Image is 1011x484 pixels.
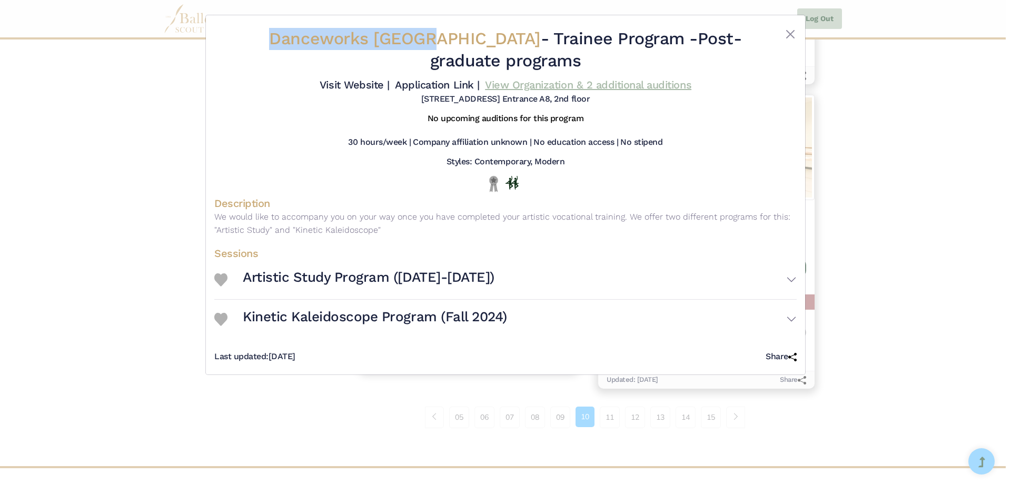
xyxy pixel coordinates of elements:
h4: Sessions [214,246,797,260]
h5: 30 hours/week | [348,137,411,148]
img: Local [487,175,500,192]
img: In Person [506,176,519,190]
button: Close [784,28,797,41]
h5: No education access | [533,137,618,148]
h3: Artistic Study Program ([DATE]-[DATE]) [243,269,494,287]
button: Kinetic Kaleidoscope Program (Fall 2024) [243,304,797,334]
h3: Kinetic Kaleidoscope Program (Fall 2024) [243,308,507,326]
a: Visit Website | [320,78,390,91]
h5: Company affiliation unknown | [413,137,531,148]
h5: [STREET_ADDRESS] Entrance A8, 2nd floor [421,94,590,105]
p: We would like to accompany you on your way once you have completed your artistic vocational train... [214,210,797,237]
h5: Styles: Contemporary, Modern [447,156,565,167]
h5: [DATE] [214,351,295,362]
span: Trainee Program - [553,28,698,48]
h5: Share [766,351,797,362]
a: Application Link | [395,78,479,91]
h4: Description [214,196,797,210]
button: Artistic Study Program ([DATE]-[DATE]) [243,264,797,295]
span: Danceworks [GEOGRAPHIC_DATA] [269,28,541,48]
span: Last updated: [214,351,269,361]
h5: No stipend [620,137,662,148]
img: Heart [214,313,227,326]
h5: No upcoming auditions for this program [428,113,584,124]
h2: - Post-graduate programs [263,28,748,72]
a: View Organization & 2 additional auditions [485,78,691,91]
img: Heart [214,273,227,287]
